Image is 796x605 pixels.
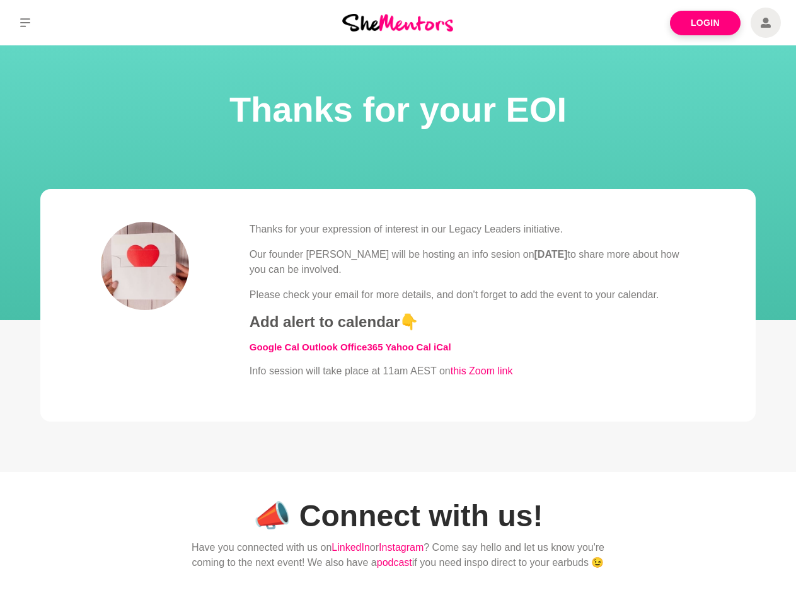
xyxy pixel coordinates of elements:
p: Please check your email for more details, and don't forget to add the event to your calendar. [250,287,695,302]
p: Thanks for your expression of interest in our Legacy Leaders initiative. [250,222,695,237]
h4: Add alert to calendar👇 [250,313,695,331]
a: Office365 [340,342,383,352]
strong: [DATE] [534,249,568,260]
p: Our founder [PERSON_NAME] will be hosting an info sesion on to share more about how you can be in... [250,247,695,277]
p: Have you connected with us on or ? Come say hello and let us know you're coming to the next event... [176,540,620,570]
a: Google Cal [250,342,299,352]
a: iCal [434,342,451,352]
h5: ​ [250,342,695,354]
a: this Zoom link [451,366,513,376]
a: Outlook [302,342,338,352]
a: Yahoo Cal [385,342,431,352]
a: Instagram [379,542,424,553]
h1: 📣 Connect with us! [176,497,620,535]
p: Info session will take place at 11am AEST on [250,364,695,379]
a: podcast [377,557,412,568]
a: Login [670,11,741,35]
a: LinkedIn [332,542,370,553]
h1: Thanks for your EOI [15,86,781,134]
img: She Mentors Logo [342,14,453,31]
